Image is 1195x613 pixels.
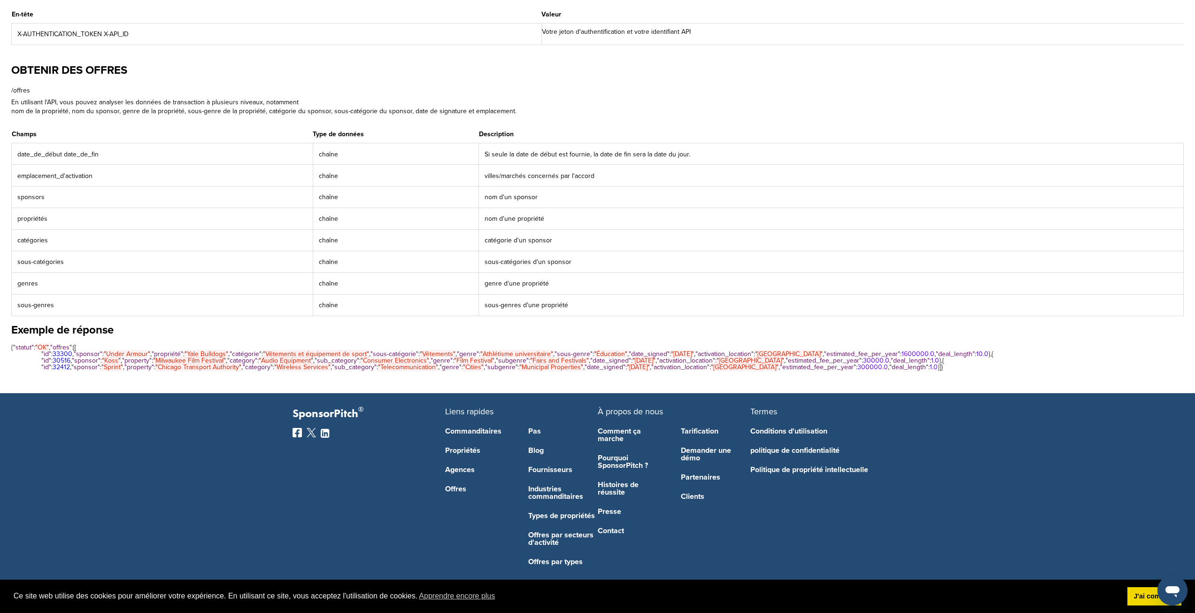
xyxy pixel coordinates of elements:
[820,350,823,358] font: "
[938,350,972,358] font: deal_length
[227,357,230,365] font: "
[755,350,757,358] font: "
[263,350,265,358] font: "
[72,350,74,358] font: ,
[485,150,690,158] font: Si seule la date de début est fournie, la date de fin sera la date du jour.
[127,363,152,371] font: property
[277,363,328,371] font: Wireless Services
[667,350,670,358] font: "
[49,357,51,365] font: "
[445,484,466,494] font: Offres
[715,357,717,365] font: :
[70,357,72,365] font: ,
[528,466,598,473] a: Fournisseurs
[53,343,69,351] font: offres
[44,363,49,371] font: id
[53,350,72,358] font: 33300
[992,350,994,358] font: {
[319,193,338,201] font: chaîne
[104,363,121,371] font: Sprint
[528,446,544,455] font: Blog
[181,350,183,358] font: "
[541,10,561,18] font: Valeur
[124,357,149,365] font: property
[528,530,594,547] font: Offres par secteurs d'activité
[17,150,99,158] font: date_de_début date_de_fin
[485,258,571,266] font: sous-catégories d'un sponsor
[243,363,245,371] font: "
[681,493,750,500] a: Clients
[154,363,155,371] font: :
[417,589,496,603] a: en savoir plus sur les cookies
[445,466,515,473] a: Agences
[532,357,586,365] font: Fairs and Festivals
[862,357,863,365] font: :
[593,350,594,358] font: :
[34,343,35,351] font: :
[485,279,549,287] font: genre d'une propriété
[455,350,457,358] font: ,
[259,357,261,365] font: "
[15,343,31,351] font: statut
[553,350,555,358] font: ,
[594,350,596,358] font: "
[485,171,594,179] font: villes/marchés concernés par l'accord
[148,350,150,358] font: "
[625,350,627,358] font: "
[927,357,930,365] font: "
[528,512,598,520] a: Types de propriétés
[224,357,226,365] font: "
[155,363,158,371] font: "
[450,357,453,365] font: "
[270,363,273,371] font: "
[273,363,274,371] font: :
[528,485,598,500] a: Industries commanditaires
[526,357,529,365] font: "
[158,363,239,371] font: Chicago Transport Authority
[98,357,100,365] font: "
[315,357,317,365] font: "
[528,447,598,454] a: Blog
[750,466,889,473] a: Politique de propriété intellectuelle
[902,350,934,358] font: 1600000.0
[71,363,74,371] font: "
[102,357,104,365] font: "
[100,350,102,358] font: "
[153,357,155,365] font: "
[319,171,338,179] font: chaîne
[259,350,262,358] font: "
[357,357,359,365] font: "
[41,363,44,371] font: "
[12,130,37,138] font: Champs
[416,350,418,358] font: "
[698,350,751,358] font: activation_location
[494,357,496,365] font: ,
[104,350,106,358] font: "
[11,86,30,94] font: /offres
[942,357,944,365] font: {
[485,301,568,309] font: sous-genres d'une propriété
[1133,592,1175,600] font: J'ai compris!
[681,427,750,435] a: Tarification
[51,363,53,371] font: :
[319,279,338,287] font: chaîne
[98,363,100,371] font: "
[457,350,459,358] font: "
[681,473,750,481] a: Partenaires
[245,363,270,371] font: category
[586,357,589,365] font: "
[317,357,357,365] font: sub_category
[631,357,632,365] font: :
[1127,587,1181,606] a: ignorer le message de cookie
[53,357,70,365] font: 30516
[891,357,893,365] font: "
[635,357,653,365] font: [DATE]
[480,350,483,358] font: "
[598,480,639,497] font: Histoires de réussite
[420,350,422,358] font: "
[653,357,655,365] font: "
[367,350,369,358] font: "
[528,427,598,435] a: Pas
[936,350,938,358] font: "
[152,350,154,358] font: "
